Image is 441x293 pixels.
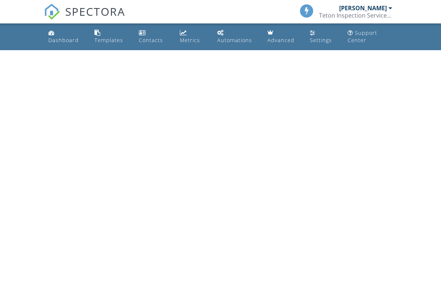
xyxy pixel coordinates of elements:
a: Templates [92,26,130,47]
a: Support Center [345,26,395,47]
img: The Best Home Inspection Software - Spectora [44,4,60,20]
div: Dashboard [48,37,79,44]
div: [PERSON_NAME] [339,4,387,12]
a: Dashboard [45,26,85,47]
div: Teton Inspection Services, LLC [319,12,392,19]
a: Automations (Basic) [214,26,259,47]
div: Settings [310,37,332,44]
a: SPECTORA [44,10,125,25]
div: Contacts [139,37,163,44]
div: Metrics [180,37,200,44]
a: Contacts [136,26,171,47]
div: Automations [217,37,252,44]
span: SPECTORA [65,4,125,19]
div: Templates [94,37,123,44]
a: Advanced [264,26,301,47]
a: Settings [307,26,339,47]
div: Support Center [348,29,377,44]
a: Metrics [177,26,208,47]
div: Advanced [267,37,294,44]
